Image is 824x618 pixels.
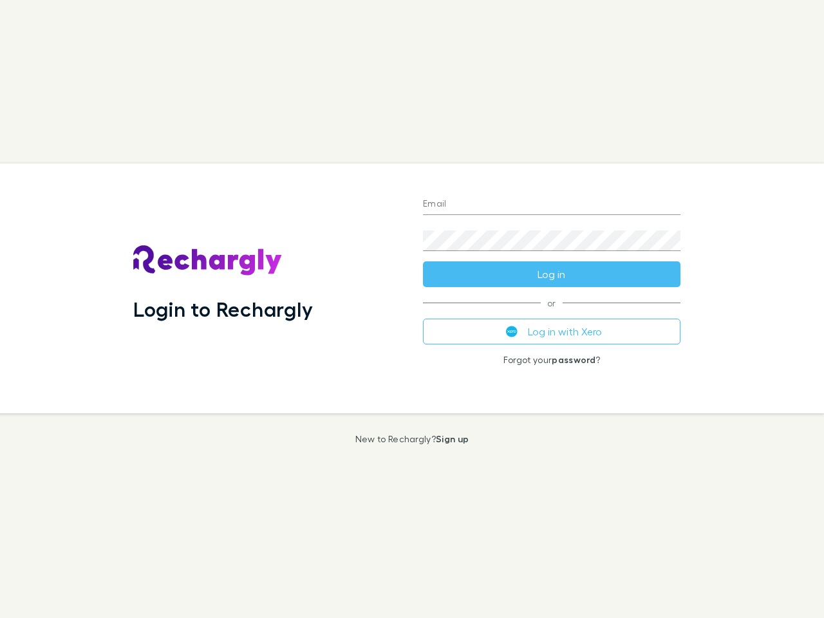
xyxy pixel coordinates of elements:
img: Xero's logo [506,326,518,337]
a: password [552,354,595,365]
span: or [423,303,680,303]
img: Rechargly's Logo [133,245,283,276]
button: Log in [423,261,680,287]
button: Log in with Xero [423,319,680,344]
p: New to Rechargly? [355,434,469,444]
a: Sign up [436,433,469,444]
h1: Login to Rechargly [133,297,313,321]
p: Forgot your ? [423,355,680,365]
